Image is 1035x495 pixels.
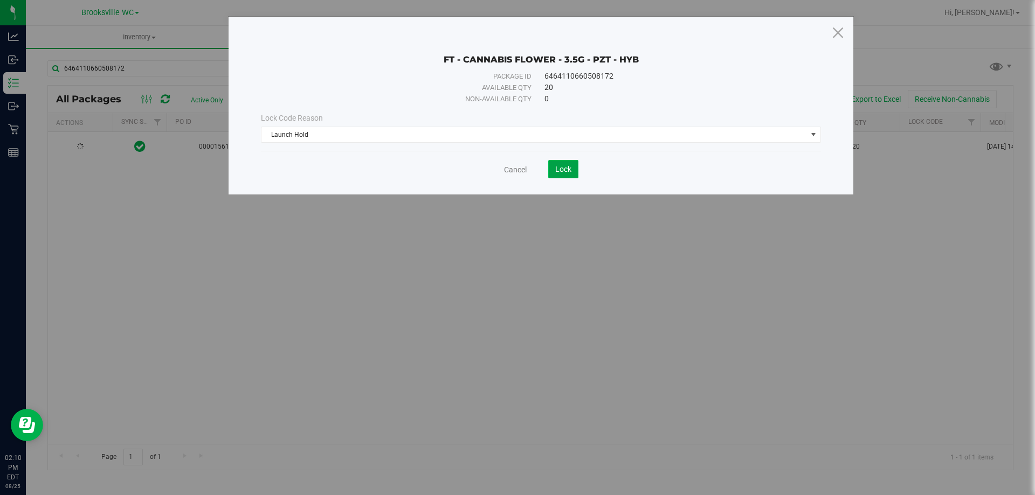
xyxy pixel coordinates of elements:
[261,127,807,142] span: Launch Hold
[544,71,797,82] div: 6464110660508172
[548,160,578,178] button: Lock
[261,114,323,122] span: Lock Code Reason
[807,127,820,142] span: select
[11,409,43,441] iframe: Resource center
[261,38,821,65] div: FT - CANNABIS FLOWER - 3.5G - PZT - HYB
[285,71,532,82] div: Package ID
[285,94,532,104] div: Non-available qty
[544,93,797,104] div: 0
[285,82,532,93] div: Available qty
[544,82,797,93] div: 20
[504,164,527,175] a: Cancel
[555,165,571,173] span: Lock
